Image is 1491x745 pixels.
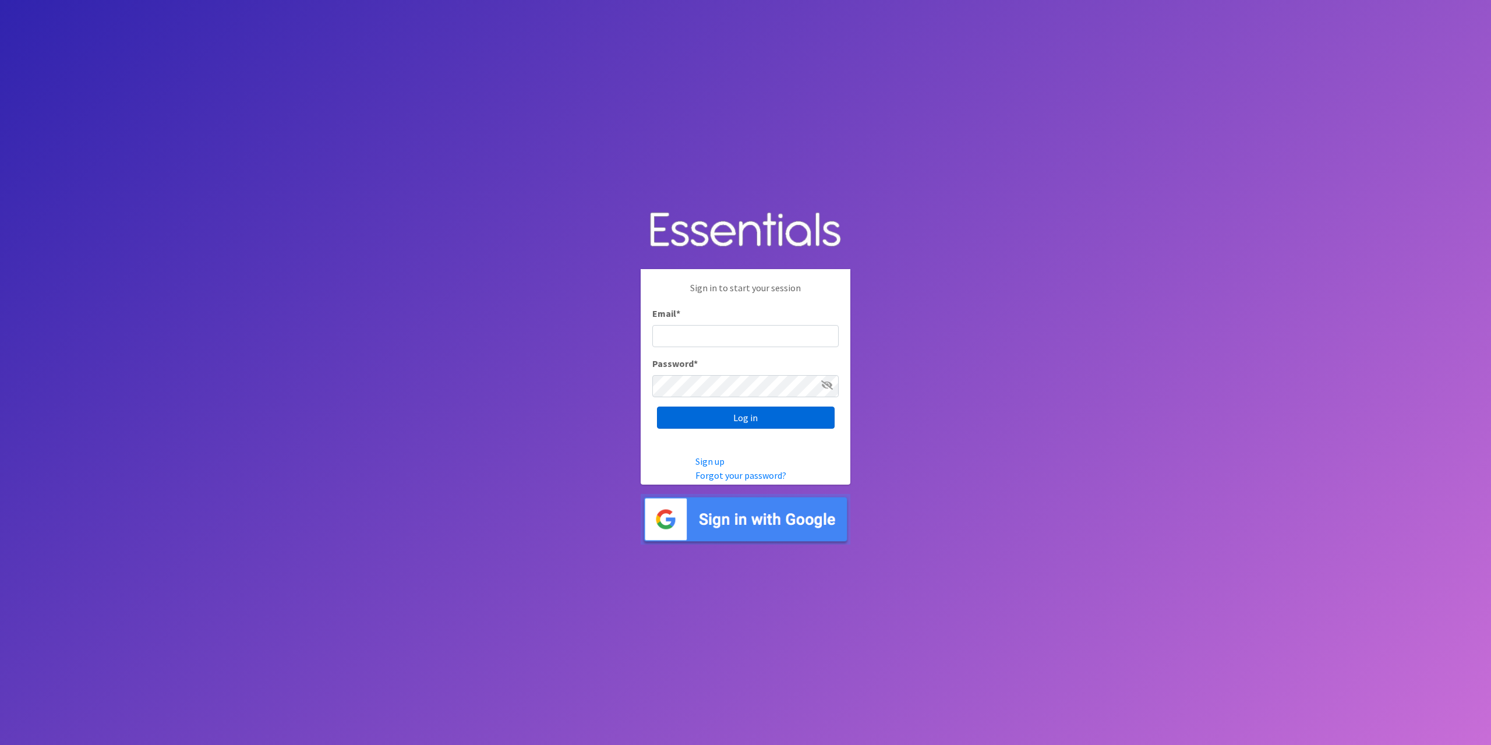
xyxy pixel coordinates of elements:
abbr: required [676,308,680,319]
img: Sign in with Google [641,494,850,545]
input: Log in [657,407,835,429]
label: Password [652,356,698,370]
label: Email [652,306,680,320]
img: Human Essentials [641,200,850,260]
a: Sign up [695,456,725,467]
abbr: required [694,358,698,369]
a: Forgot your password? [695,469,786,481]
p: Sign in to start your session [652,281,839,306]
